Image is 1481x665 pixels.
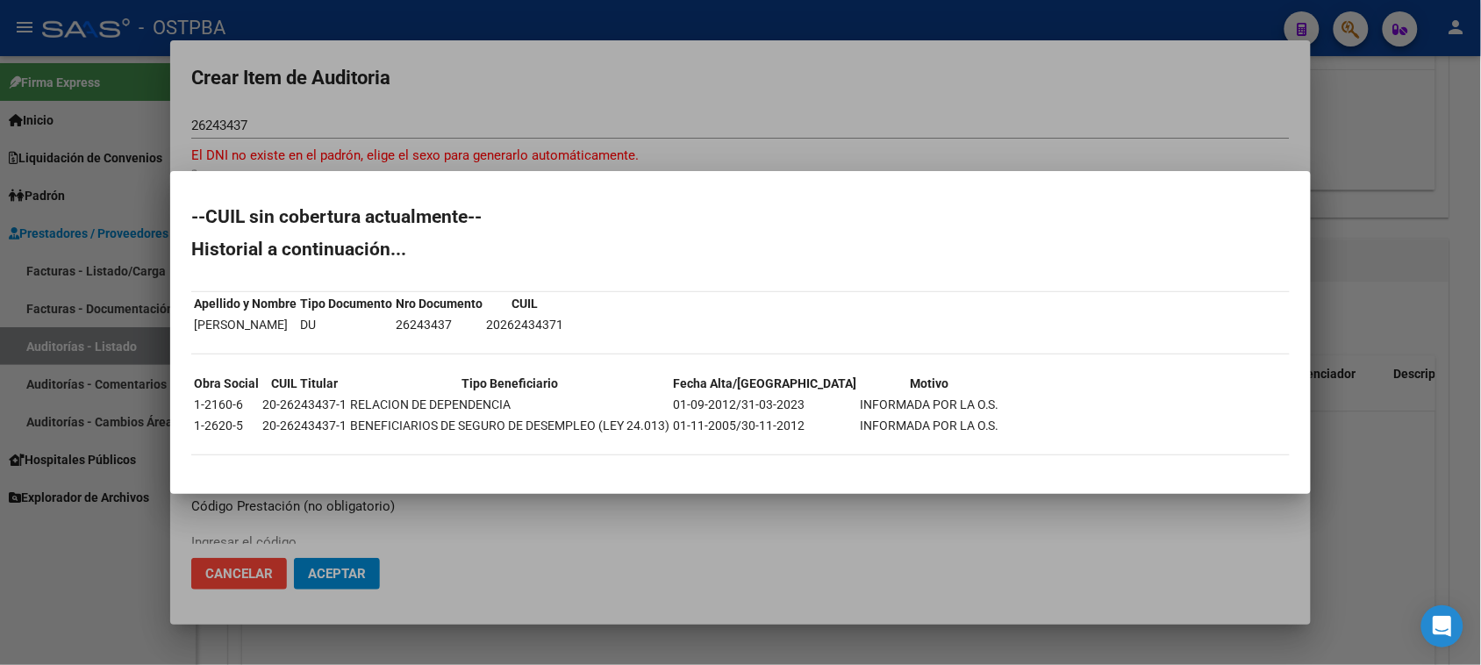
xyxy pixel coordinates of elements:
[261,374,347,393] th: CUIL Titular
[395,315,483,334] td: 26243437
[485,315,564,334] td: 20262434371
[672,395,857,414] td: 01-09-2012/31-03-2023
[485,294,564,313] th: CUIL
[261,395,347,414] td: 20-26243437-1
[1421,605,1463,647] div: Open Intercom Messenger
[193,374,260,393] th: Obra Social
[672,374,857,393] th: Fecha Alta/[GEOGRAPHIC_DATA]
[395,294,483,313] th: Nro Documento
[859,416,1000,435] td: INFORMADA POR LA O.S.
[859,395,1000,414] td: INFORMADA POR LA O.S.
[672,416,857,435] td: 01-11-2005/30-11-2012
[193,294,297,313] th: Apellido y Nombre
[299,315,393,334] td: DU
[349,374,670,393] th: Tipo Beneficiario
[299,294,393,313] th: Tipo Documento
[859,374,1000,393] th: Motivo
[349,416,670,435] td: BENEFICIARIOS DE SEGURO DE DESEMPLEO (LEY 24.013)
[193,395,260,414] td: 1-2160-6
[193,315,297,334] td: [PERSON_NAME]
[261,416,347,435] td: 20-26243437-1
[191,208,1290,225] h2: --CUIL sin cobertura actualmente--
[191,240,1290,258] h2: Historial a continuación...
[193,416,260,435] td: 1-2620-5
[349,395,670,414] td: RELACION DE DEPENDENCIA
